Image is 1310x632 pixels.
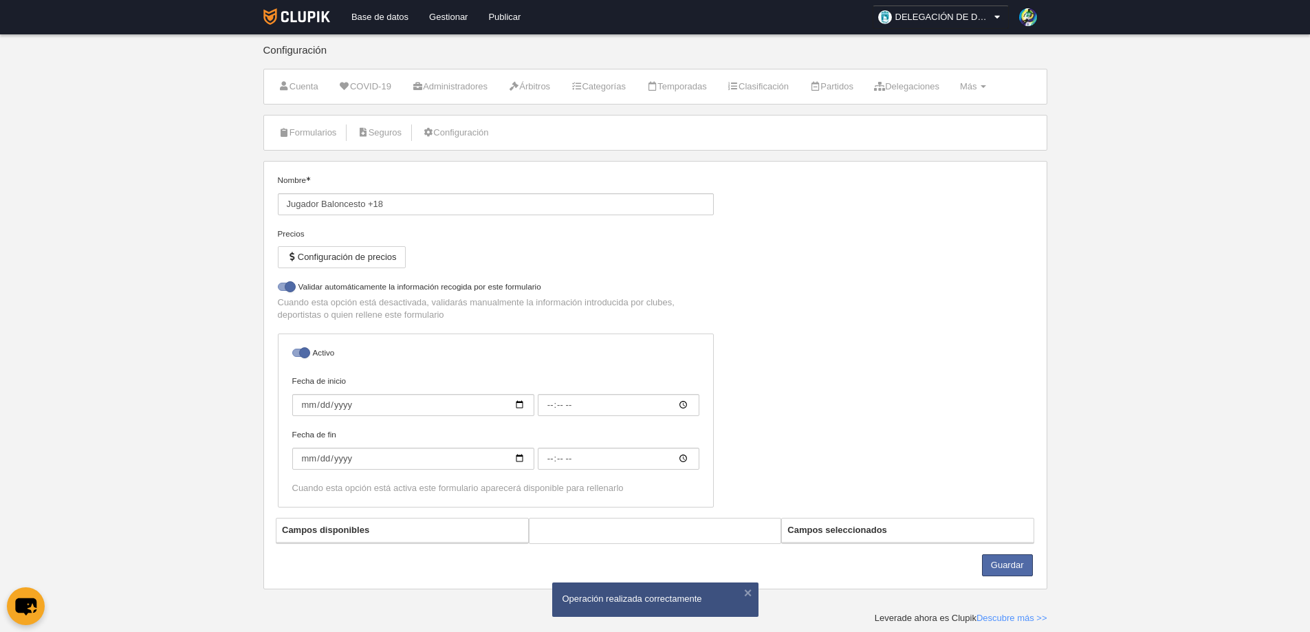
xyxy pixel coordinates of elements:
th: Campos seleccionados [782,519,1034,543]
div: Configuración [263,45,1047,69]
a: Temporadas [639,76,714,97]
a: Clasificación [720,76,796,97]
label: Fecha de fin [292,428,699,470]
a: Cuenta [271,76,326,97]
button: Configuración de precios [278,246,406,268]
label: Validar automáticamente la información recogida por este formulario [278,281,714,296]
input: Fecha de inicio [538,394,699,416]
p: Cuando esta opción está desactivada, validarás manualmente la información introducida por clubes,... [278,296,714,321]
a: Más [952,76,994,97]
label: Nombre [278,174,714,215]
div: Cuando esta opción está activa este formulario aparecerá disponible para rellenarlo [292,482,699,494]
img: OaW5YbJxXZzo.30x30.jpg [878,10,892,24]
img: 78ZWLbJKXIvUIDVCcvBskCy1.30x30.jpg [1019,8,1037,26]
a: Descubre más >> [976,613,1047,623]
i: Obligatorio [306,177,310,181]
th: Campos disponibles [276,519,528,543]
span: Más [960,81,977,91]
a: Árbitros [501,76,558,97]
label: Activo [292,347,699,362]
a: COVID-19 [331,76,399,97]
a: Categorías [563,76,633,97]
input: Nombre [278,193,714,215]
div: Operación realizada correctamente [563,593,748,605]
img: Clupik [263,8,330,25]
div: Leverade ahora es Clupik [875,612,1047,624]
a: Delegaciones [866,76,947,97]
a: Configuración [415,122,496,143]
button: × [741,586,755,600]
a: Seguros [349,122,409,143]
a: Administradores [404,76,495,97]
button: Guardar [982,554,1033,576]
label: Fecha de inicio [292,375,699,416]
input: Fecha de fin [538,448,699,470]
input: Fecha de inicio [292,394,534,416]
a: Partidos [802,76,861,97]
a: DELEGACIÓN DE DEPORTES AYUNTAMIENTO DE [GEOGRAPHIC_DATA] [873,6,1009,29]
input: Fecha de fin [292,448,534,470]
button: chat-button [7,587,45,625]
span: DELEGACIÓN DE DEPORTES AYUNTAMIENTO DE [GEOGRAPHIC_DATA] [895,10,992,24]
a: Formularios [271,122,345,143]
div: Precios [278,228,714,240]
